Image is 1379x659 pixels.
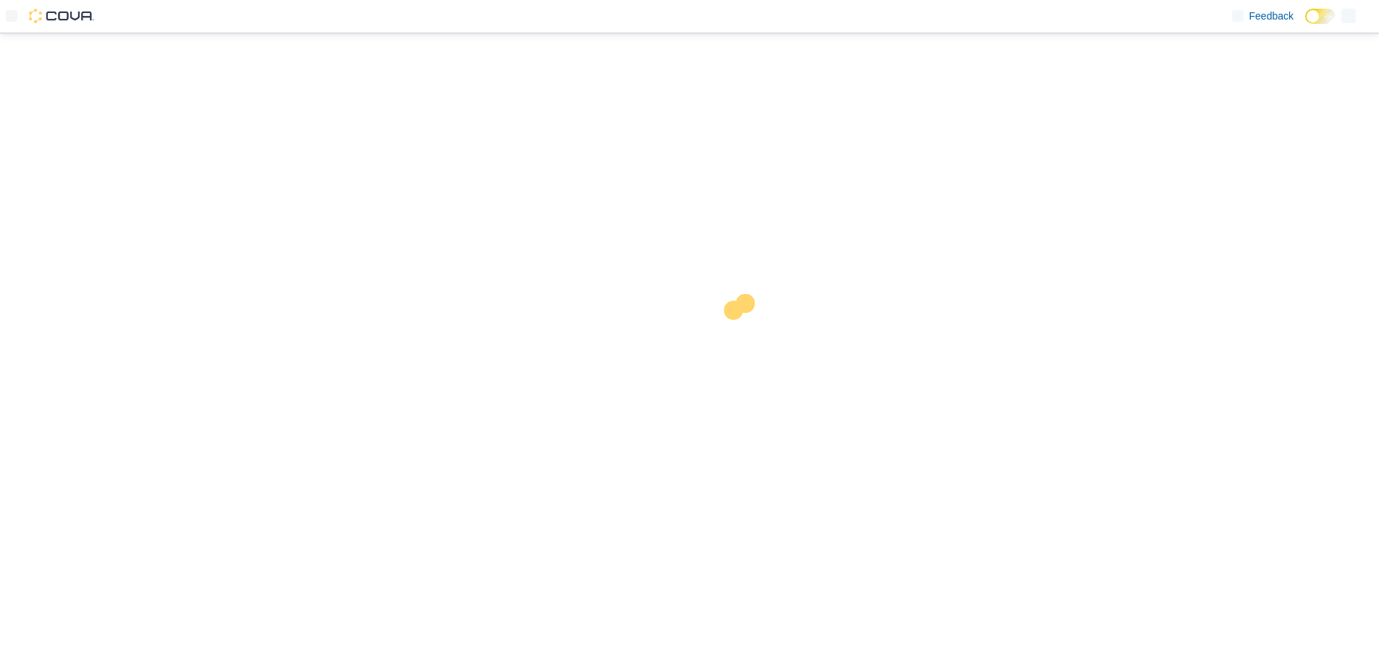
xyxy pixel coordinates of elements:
span: Feedback [1249,9,1294,23]
input: Dark Mode [1305,9,1336,24]
img: cova-loader [689,283,798,392]
img: Cova [29,9,94,23]
span: Dark Mode [1305,24,1306,25]
a: Feedback [1226,1,1299,30]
